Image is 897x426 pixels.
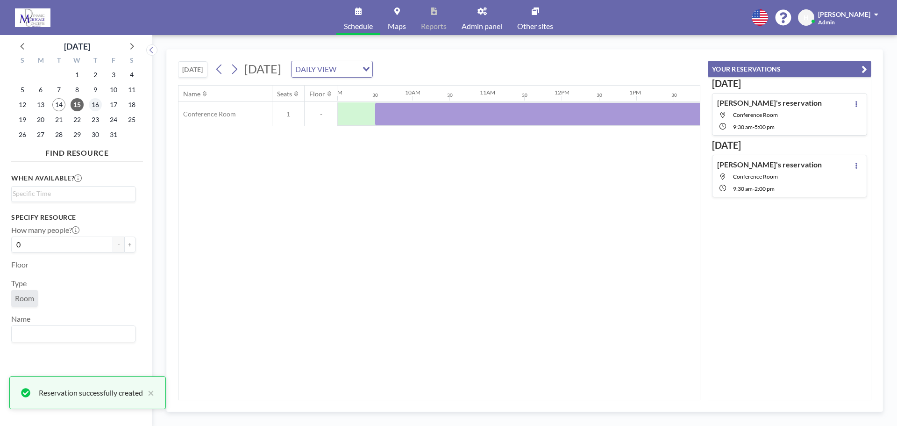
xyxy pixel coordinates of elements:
[13,188,130,199] input: Search for option
[421,22,447,30] span: Reports
[107,83,120,96] span: Friday, October 10, 2025
[753,185,755,192] span: -
[125,68,138,81] span: Saturday, October 4, 2025
[178,61,207,78] button: [DATE]
[339,63,357,75] input: Search for option
[64,40,90,53] div: [DATE]
[16,98,29,111] span: Sunday, October 12, 2025
[11,144,143,158] h4: FIND RESOURCE
[89,83,102,96] span: Thursday, October 9, 2025
[11,225,79,235] label: How many people?
[71,68,84,81] span: Wednesday, October 1, 2025
[178,110,236,118] span: Conference Room
[89,113,102,126] span: Thursday, October 23, 2025
[462,22,502,30] span: Admin panel
[143,387,154,398] button: close
[104,55,122,67] div: F
[89,98,102,111] span: Thursday, October 16, 2025
[272,110,304,118] span: 1
[733,173,778,180] span: Conference Room
[733,111,778,118] span: Conference Room
[107,113,120,126] span: Friday, October 24, 2025
[733,185,753,192] span: 9:30 AM
[107,68,120,81] span: Friday, October 3, 2025
[277,90,292,98] div: Seats
[71,128,84,141] span: Wednesday, October 29, 2025
[125,83,138,96] span: Saturday, October 11, 2025
[71,83,84,96] span: Wednesday, October 8, 2025
[89,68,102,81] span: Thursday, October 2, 2025
[755,123,775,130] span: 5:00 PM
[292,61,372,77] div: Search for option
[11,260,28,269] label: Floor
[755,185,775,192] span: 2:00 PM
[12,326,135,342] div: Search for option
[555,89,570,96] div: 12PM
[671,92,677,98] div: 30
[733,123,753,130] span: 9:30 AM
[804,14,809,22] span: H
[34,83,47,96] span: Monday, October 6, 2025
[86,55,104,67] div: T
[12,187,135,201] div: Search for option
[107,98,120,111] span: Friday, October 17, 2025
[52,83,65,96] span: Tuesday, October 7, 2025
[712,139,867,151] h3: [DATE]
[447,92,453,98] div: 30
[50,55,68,67] div: T
[15,294,34,303] span: Room
[717,160,822,169] h4: [PERSON_NAME]'s reservation
[11,213,135,222] h3: Specify resource
[125,113,138,126] span: Saturday, October 25, 2025
[32,55,50,67] div: M
[34,128,47,141] span: Monday, October 27, 2025
[16,128,29,141] span: Sunday, October 26, 2025
[71,113,84,126] span: Wednesday, October 22, 2025
[68,55,86,67] div: W
[11,314,30,324] label: Name
[305,110,337,118] span: -
[517,22,553,30] span: Other sites
[71,98,84,111] span: Wednesday, October 15, 2025
[13,328,130,340] input: Search for option
[712,78,867,89] h3: [DATE]
[39,387,143,398] div: Reservation successfully created
[34,113,47,126] span: Monday, October 20, 2025
[293,63,338,75] span: DAILY VIEW
[753,123,755,130] span: -
[344,22,373,30] span: Schedule
[388,22,406,30] span: Maps
[52,128,65,141] span: Tuesday, October 28, 2025
[122,55,141,67] div: S
[52,98,65,111] span: Tuesday, October 14, 2025
[818,10,870,18] span: [PERSON_NAME]
[597,92,602,98] div: 30
[309,90,325,98] div: Floor
[818,19,835,26] span: Admin
[522,92,527,98] div: 30
[15,8,50,27] img: organization-logo
[16,113,29,126] span: Sunday, October 19, 2025
[52,113,65,126] span: Tuesday, October 21, 2025
[717,98,822,108] h4: [PERSON_NAME]'s reservation
[480,89,495,96] div: 11AM
[405,89,420,96] div: 10AM
[708,61,871,77] button: YOUR RESERVATIONS
[107,128,120,141] span: Friday, October 31, 2025
[124,237,135,253] button: +
[629,89,641,96] div: 1PM
[244,62,281,76] span: [DATE]
[183,90,200,98] div: Name
[11,279,27,288] label: Type
[34,98,47,111] span: Monday, October 13, 2025
[113,237,124,253] button: -
[89,128,102,141] span: Thursday, October 30, 2025
[14,55,32,67] div: S
[16,83,29,96] span: Sunday, October 5, 2025
[125,98,138,111] span: Saturday, October 18, 2025
[372,92,378,98] div: 30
